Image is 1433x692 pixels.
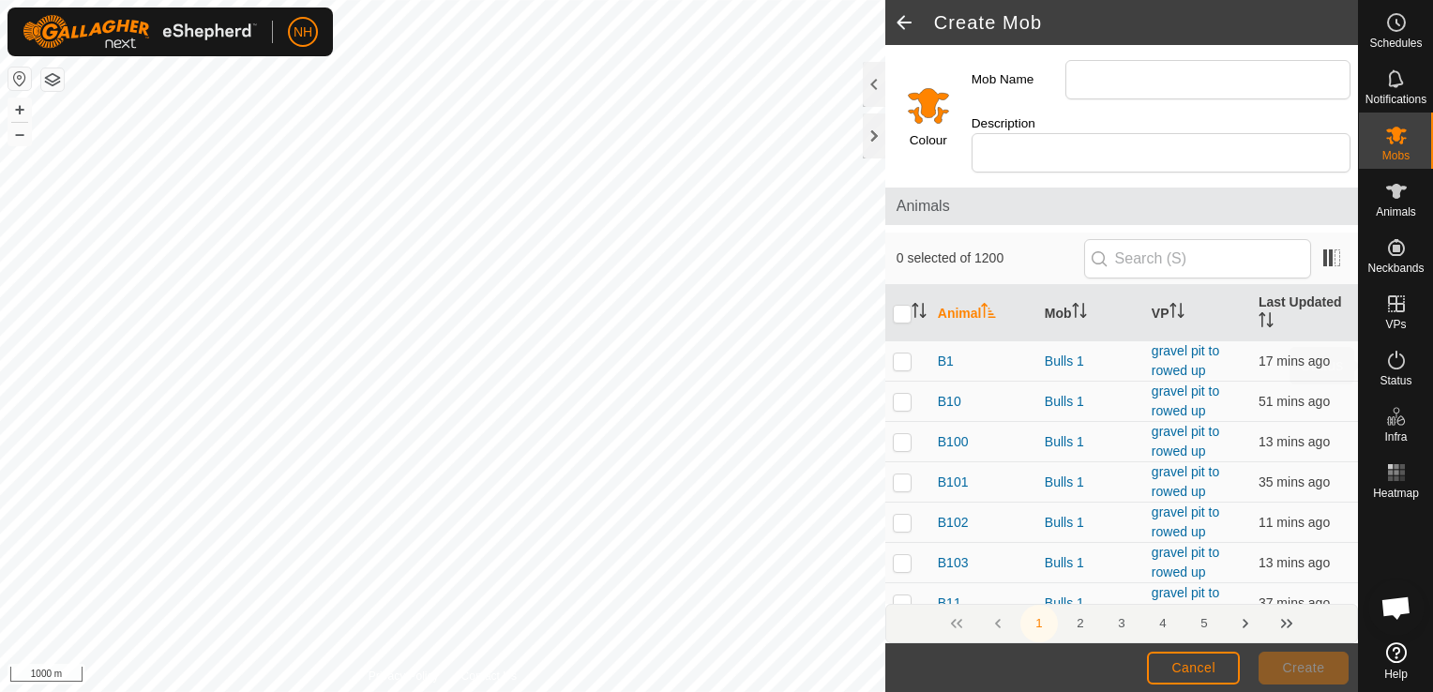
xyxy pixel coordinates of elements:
span: Create [1283,660,1325,675]
button: Next Page [1227,605,1264,642]
th: Mob [1037,285,1144,341]
span: Notifications [1365,94,1426,105]
a: gravel pit to rowed up [1152,384,1219,418]
button: + [8,98,31,121]
button: Cancel [1147,652,1240,684]
div: Bulls 1 [1045,594,1137,613]
button: Last Page [1268,605,1305,642]
span: 22 Sept 2025, 11:51 am [1259,595,1330,610]
span: Schedules [1369,38,1422,49]
span: Infra [1384,431,1407,443]
button: Create [1259,652,1349,684]
span: B1 [938,352,954,371]
button: 4 [1144,605,1182,642]
span: 22 Sept 2025, 12:17 pm [1259,515,1330,530]
label: Description [972,114,1065,133]
div: Bulls 1 [1045,352,1137,371]
span: B10 [938,392,961,412]
span: Mobs [1382,150,1410,161]
span: Animals [897,195,1347,218]
button: 2 [1062,605,1099,642]
a: gravel pit to rowed up [1152,545,1219,579]
a: gravel pit to rowed up [1152,343,1219,378]
h2: Create Mob [934,11,1358,34]
span: Cancel [1171,660,1215,675]
div: Bulls 1 [1045,473,1137,492]
span: B101 [938,473,969,492]
span: Neckbands [1367,263,1424,274]
a: Contact Us [461,668,517,684]
span: 22 Sept 2025, 12:10 pm [1259,354,1330,369]
th: Last Updated [1251,285,1358,341]
th: VP [1144,285,1251,341]
div: Bulls 1 [1045,432,1137,452]
input: Search (S) [1084,239,1311,278]
label: Colour [910,131,947,150]
label: Mob Name [972,60,1065,99]
span: VPs [1385,319,1406,330]
button: 5 [1185,605,1223,642]
a: Privacy Policy [369,668,439,684]
button: 3 [1103,605,1140,642]
th: Animal [930,285,1037,341]
button: – [8,123,31,145]
button: Map Layers [41,68,64,91]
p-sorticon: Activate to sort [981,306,996,321]
span: Heatmap [1373,488,1419,499]
span: B103 [938,553,969,573]
div: Bulls 1 [1045,513,1137,533]
div: Open chat [1368,579,1425,636]
span: NH [294,23,312,42]
span: Help [1384,669,1408,680]
span: B100 [938,432,969,452]
div: Bulls 1 [1045,553,1137,573]
p-sorticon: Activate to sort [912,306,927,321]
div: Bulls 1 [1045,392,1137,412]
span: B102 [938,513,969,533]
a: gravel pit to rowed up [1152,464,1219,499]
span: 22 Sept 2025, 11:53 am [1259,474,1330,489]
a: gravel pit to rowed up [1152,585,1219,620]
p-sorticon: Activate to sort [1259,315,1274,330]
span: Animals [1376,206,1416,218]
span: B11 [938,594,961,613]
span: 22 Sept 2025, 12:15 pm [1259,555,1330,570]
p-sorticon: Activate to sort [1072,306,1087,321]
a: gravel pit to rowed up [1152,424,1219,459]
img: Gallagher Logo [23,15,257,49]
span: 0 selected of 1200 [897,248,1084,268]
span: 22 Sept 2025, 12:15 pm [1259,434,1330,449]
button: 1 [1020,605,1058,642]
p-sorticon: Activate to sort [1169,306,1184,321]
a: gravel pit to rowed up [1152,504,1219,539]
span: Status [1380,375,1411,386]
span: 22 Sept 2025, 11:37 am [1259,394,1330,409]
a: Help [1359,635,1433,687]
button: Reset Map [8,68,31,90]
